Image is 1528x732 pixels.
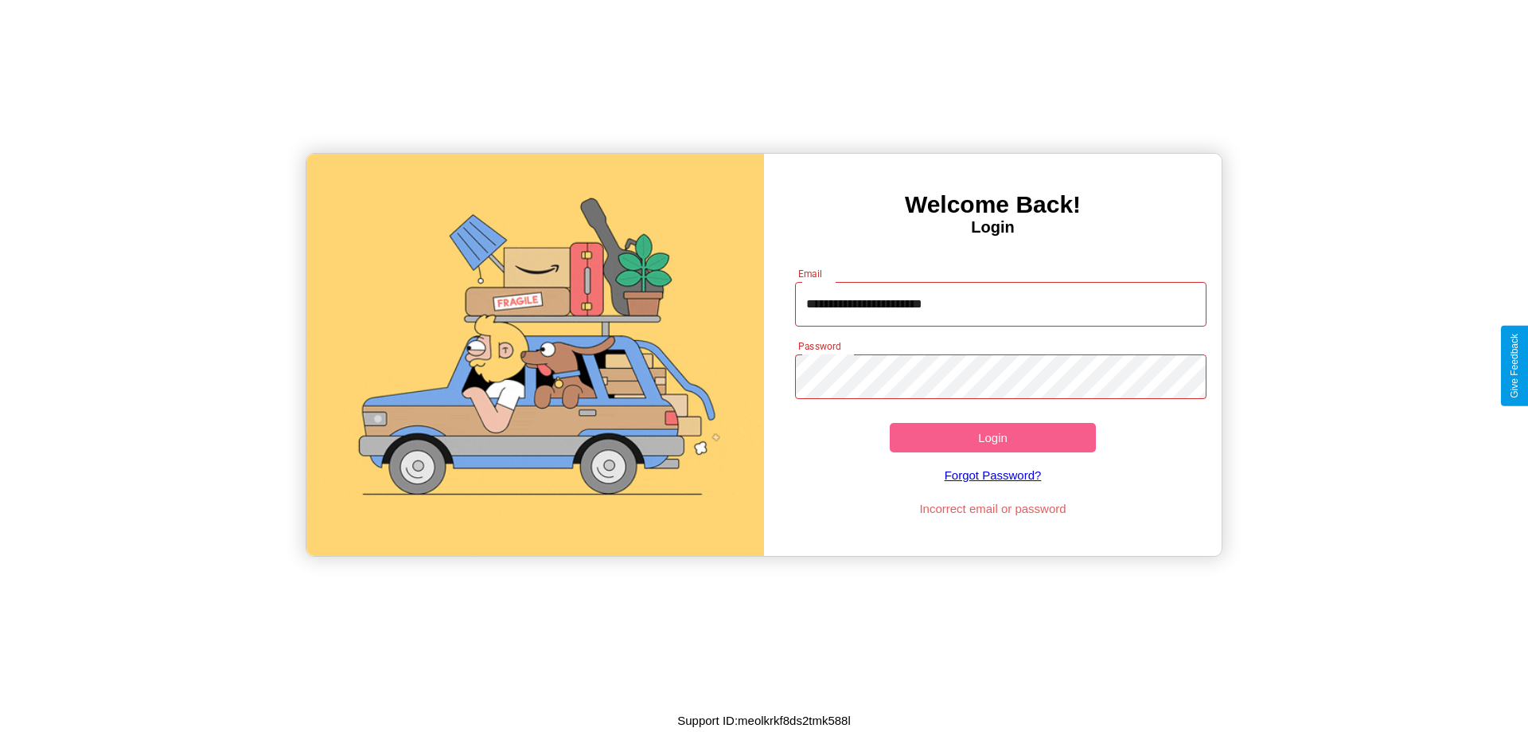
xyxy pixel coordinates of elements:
p: Incorrect email or password [787,498,1199,519]
h3: Welcome Back! [764,191,1222,218]
p: Support ID: meolkrkf8ds2tmk588l [677,710,851,731]
img: gif [306,154,764,556]
div: Give Feedback [1509,334,1520,398]
label: Email [798,267,823,280]
label: Password [798,339,840,353]
a: Forgot Password? [787,452,1199,498]
button: Login [890,423,1096,452]
h4: Login [764,218,1222,237]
